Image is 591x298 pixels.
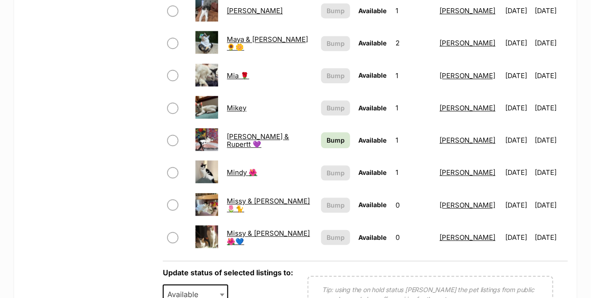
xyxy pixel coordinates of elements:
td: [DATE] [535,189,567,221]
td: 2 [392,27,435,59]
span: Bump [327,200,345,210]
td: [DATE] [502,60,534,91]
td: [DATE] [502,189,534,221]
a: Mia 🌹 [227,71,249,80]
span: Bump [327,103,345,113]
td: [DATE] [535,222,567,253]
a: [PERSON_NAME] [440,168,496,177]
span: Bump [327,6,345,15]
a: Mikey [227,104,247,112]
td: [DATE] [535,157,567,188]
td: [DATE] [535,60,567,91]
span: Bump [327,135,345,145]
span: Bump [327,168,345,178]
span: Available [358,201,386,209]
span: Available [358,71,386,79]
span: Bump [327,71,345,80]
span: Available [358,169,386,176]
a: [PERSON_NAME] [227,6,283,15]
button: Bump [321,198,350,213]
td: 0 [392,222,435,253]
span: Bump [327,233,345,242]
a: Mindy 🌺 [227,168,258,177]
label: Update status of selected listings to: [163,268,293,277]
td: [DATE] [535,124,567,156]
a: [PERSON_NAME] [440,136,496,144]
td: 0 [392,189,435,221]
a: [PERSON_NAME] [440,104,496,112]
span: Available [358,233,386,241]
a: [PERSON_NAME] [440,39,496,47]
a: [PERSON_NAME] [440,6,496,15]
td: 1 [392,60,435,91]
button: Bump [321,36,350,51]
button: Bump [321,68,350,83]
a: [PERSON_NAME] & Rupertt 💜 [227,132,289,149]
td: 1 [392,92,435,124]
button: Bump [321,3,350,18]
span: Available [358,136,386,144]
a: [PERSON_NAME] [440,201,496,209]
td: 1 [392,124,435,156]
a: [PERSON_NAME] [440,233,496,242]
td: [DATE] [502,92,534,124]
a: Maya & [PERSON_NAME]🌻🌼 [227,35,308,51]
td: [DATE] [502,124,534,156]
td: [DATE] [502,222,534,253]
span: Available [358,39,386,47]
td: [DATE] [535,92,567,124]
span: Available [358,7,386,15]
span: Bump [327,39,345,48]
td: [DATE] [502,157,534,188]
a: [PERSON_NAME] [440,71,496,80]
a: Missy & [PERSON_NAME] 🌺💙 [227,229,310,245]
img: Millicent & Rupertt 💜 [195,128,218,151]
a: Missy & [PERSON_NAME] 🌷🐈 [227,197,310,213]
td: [DATE] [535,27,567,59]
td: 1 [392,157,435,188]
span: Available [358,104,386,112]
td: [DATE] [502,27,534,59]
button: Bump [321,230,350,245]
button: Bump [321,100,350,115]
button: Bump [321,165,350,180]
a: Bump [321,132,350,148]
